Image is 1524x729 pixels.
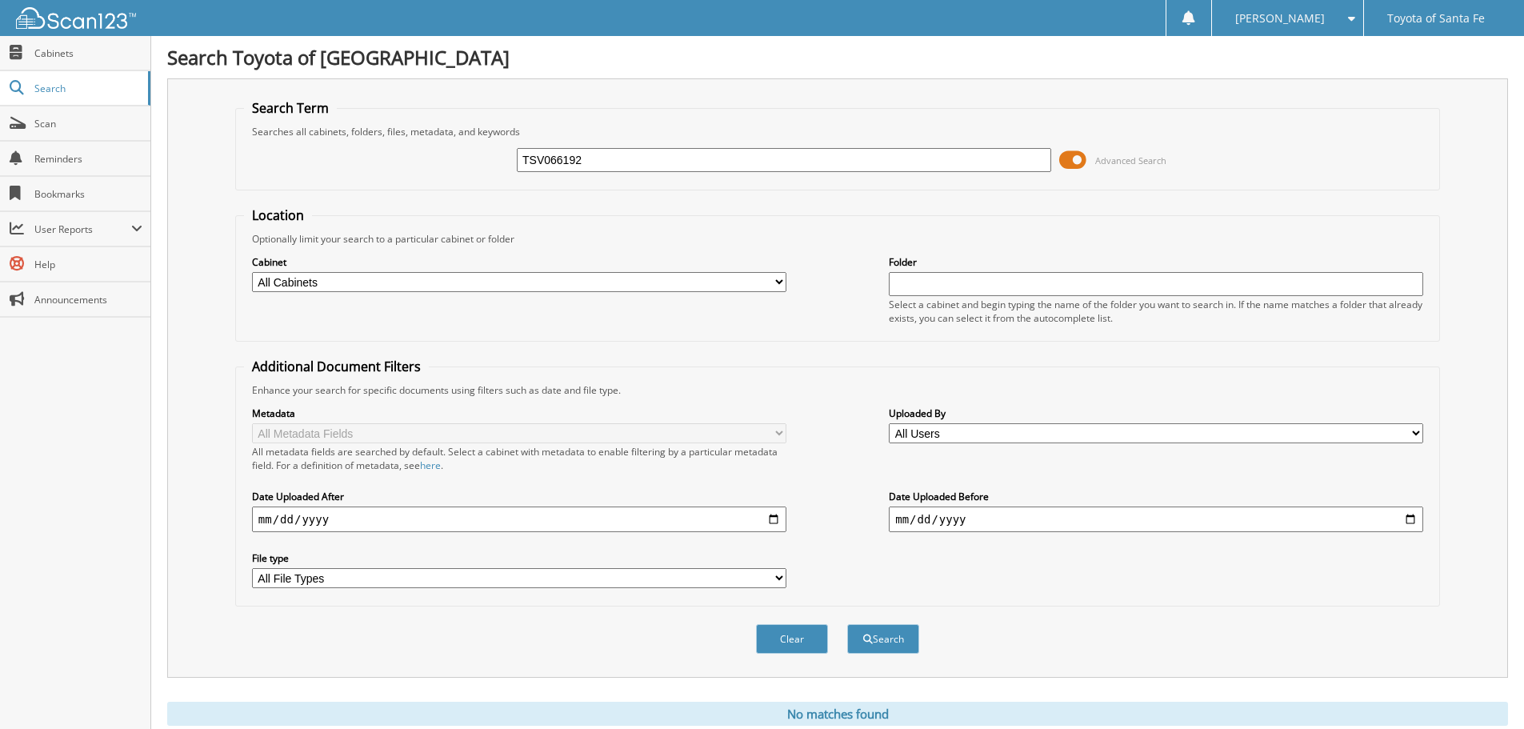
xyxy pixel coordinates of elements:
[1444,652,1524,729] iframe: Chat Widget
[244,383,1431,397] div: Enhance your search for specific documents using filters such as date and file type.
[1387,14,1485,23] span: Toyota of Santa Fe
[252,490,786,503] label: Date Uploaded After
[34,152,142,166] span: Reminders
[889,507,1423,532] input: end
[34,258,142,271] span: Help
[252,507,786,532] input: start
[34,117,142,130] span: Scan
[889,255,1423,269] label: Folder
[244,232,1431,246] div: Optionally limit your search to a particular cabinet or folder
[244,358,429,375] legend: Additional Document Filters
[244,99,337,117] legend: Search Term
[167,44,1508,70] h1: Search Toyota of [GEOGRAPHIC_DATA]
[889,490,1423,503] label: Date Uploaded Before
[34,222,131,236] span: User Reports
[756,624,828,654] button: Clear
[34,187,142,201] span: Bookmarks
[252,551,786,565] label: File type
[34,82,140,95] span: Search
[420,459,441,472] a: here
[34,293,142,306] span: Announcements
[34,46,142,60] span: Cabinets
[889,298,1423,325] div: Select a cabinet and begin typing the name of the folder you want to search in. If the name match...
[252,445,786,472] div: All metadata fields are searched by default. Select a cabinet with metadata to enable filtering b...
[252,407,786,420] label: Metadata
[16,7,136,29] img: scan123-logo-white.svg
[244,125,1431,138] div: Searches all cabinets, folders, files, metadata, and keywords
[1235,14,1325,23] span: [PERSON_NAME]
[889,407,1423,420] label: Uploaded By
[847,624,919,654] button: Search
[252,255,786,269] label: Cabinet
[244,206,312,224] legend: Location
[167,702,1508,726] div: No matches found
[1095,154,1166,166] span: Advanced Search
